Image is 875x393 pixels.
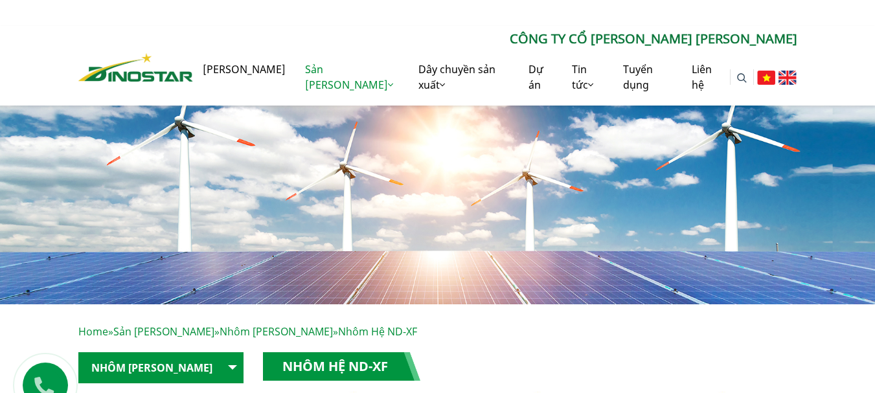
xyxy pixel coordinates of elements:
[78,324,417,339] span: » » »
[778,71,797,85] img: English
[263,352,420,381] h1: Nhôm Hệ ND-XF
[338,324,417,339] span: Nhôm Hệ ND-XF
[757,71,775,85] img: Tiếng Việt
[78,352,244,384] a: Nhôm [PERSON_NAME]
[78,324,108,339] a: Home
[613,49,682,106] a: Tuyển dụng
[409,49,519,106] a: Dây chuyền sản xuất
[519,49,562,106] a: Dự án
[220,324,333,339] a: Nhôm [PERSON_NAME]
[113,324,214,339] a: Sản [PERSON_NAME]
[562,49,613,106] a: Tin tức
[737,73,747,83] img: search
[193,49,295,90] a: [PERSON_NAME]
[295,49,408,106] a: Sản [PERSON_NAME]
[682,49,730,106] a: Liên hệ
[78,53,194,82] img: Nhôm Dinostar
[193,29,797,49] p: CÔNG TY CỔ [PERSON_NAME] [PERSON_NAME]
